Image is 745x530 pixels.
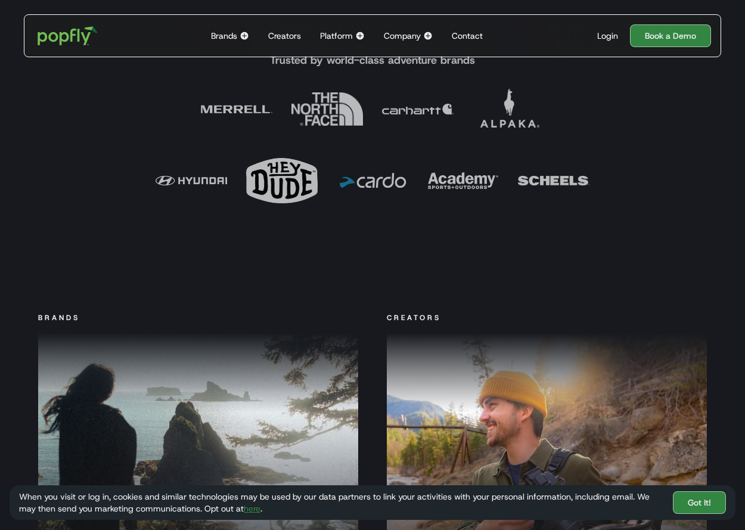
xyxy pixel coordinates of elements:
[38,312,80,324] div: BRANDS
[630,24,711,47] a: Book a Demo
[211,30,237,42] div: Brands
[387,312,441,324] div: Creators
[244,503,260,514] a: here
[270,53,475,67] h4: Trusted by world-class adventure brands
[320,30,353,42] div: Platform
[592,30,623,42] a: Login
[19,491,663,514] div: When you visit or log in, cookies and similar technologies may be used by our data partners to li...
[597,30,618,42] div: Login
[263,15,306,57] a: Creators
[447,15,488,57] a: Contact
[268,30,301,42] div: Creators
[452,30,483,42] div: Contact
[384,30,421,42] div: Company
[673,491,726,514] a: Got It!
[29,18,106,54] a: home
